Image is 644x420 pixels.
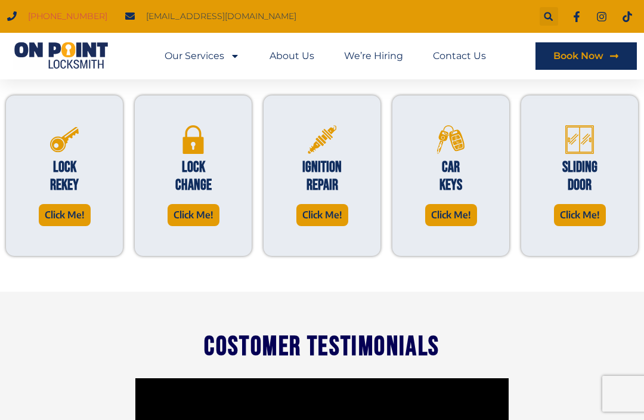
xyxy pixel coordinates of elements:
span: Book Now [553,51,603,61]
a: Click Me! [168,204,219,226]
div: Search [540,7,558,26]
span: Click Me! [174,207,213,223]
nav: Menu [165,42,486,70]
h2: Costomer testimonials [204,333,439,360]
h2: Sliding door [551,159,608,194]
span: [EMAIL_ADDRESS][DOMAIN_NAME] [143,8,296,24]
h2: Car Keys [422,159,479,194]
a: Contact Us [433,42,486,70]
span: Click Me! [45,207,85,223]
span: Click Me! [560,207,600,223]
a: We’re Hiring [344,42,403,70]
span: Click Me! [302,207,342,223]
a: About Us [270,42,314,70]
a: Click Me! [425,204,477,226]
h2: Lock Rekey [36,159,93,194]
a: Click Me! [39,204,91,226]
a: Book Now [535,42,637,70]
a: [PHONE_NUMBER] [28,8,107,24]
span: Click Me! [431,207,471,223]
h2: IGNITION REPAIR [293,159,351,194]
a: Click Me! [554,204,606,226]
h2: Lock change [165,159,222,194]
a: Click Me! [296,204,348,226]
a: Our Services [165,42,240,70]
